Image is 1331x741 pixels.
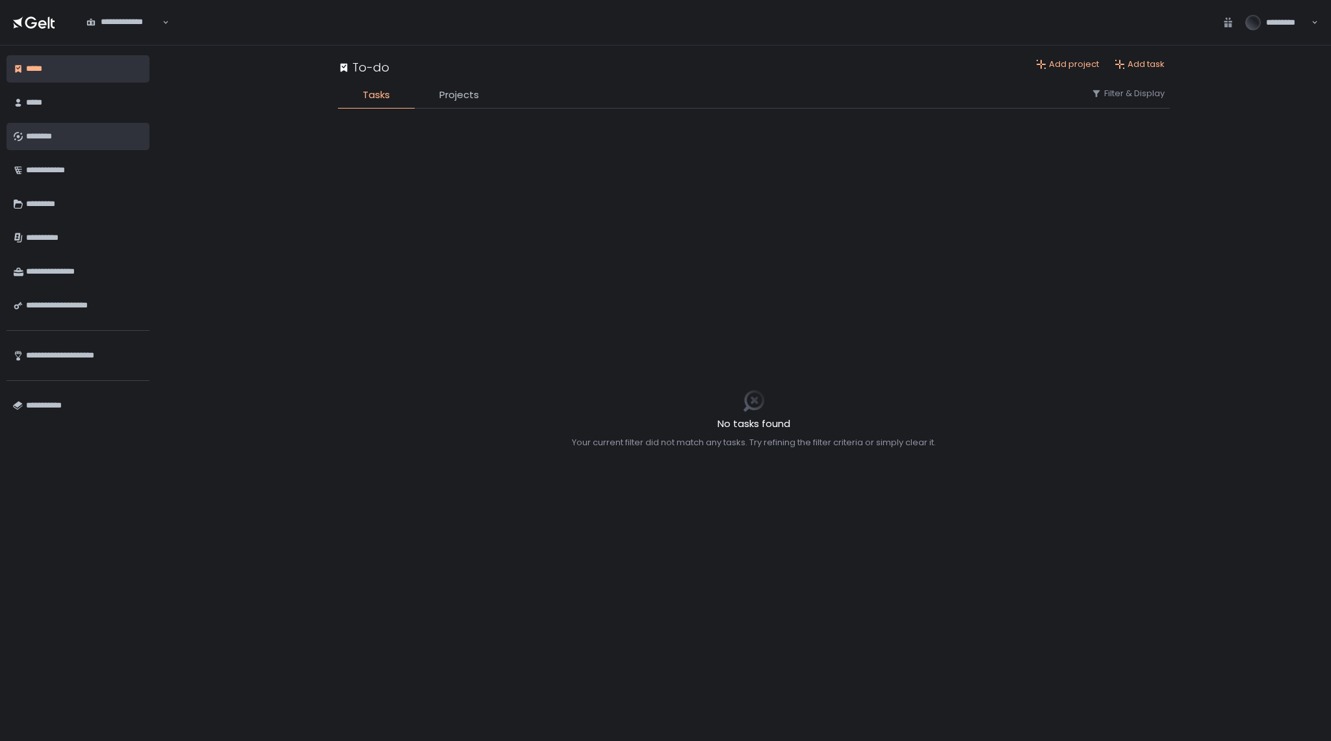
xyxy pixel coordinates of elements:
[439,88,479,103] span: Projects
[86,28,161,41] input: Search for option
[1115,58,1165,70] button: Add task
[1036,58,1099,70] button: Add project
[1091,88,1165,99] button: Filter & Display
[78,9,169,36] div: Search for option
[572,437,936,448] div: Your current filter did not match any tasks. Try refining the filter criteria or simply clear it.
[363,88,390,103] span: Tasks
[572,417,936,432] h2: No tasks found
[338,58,389,76] div: To-do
